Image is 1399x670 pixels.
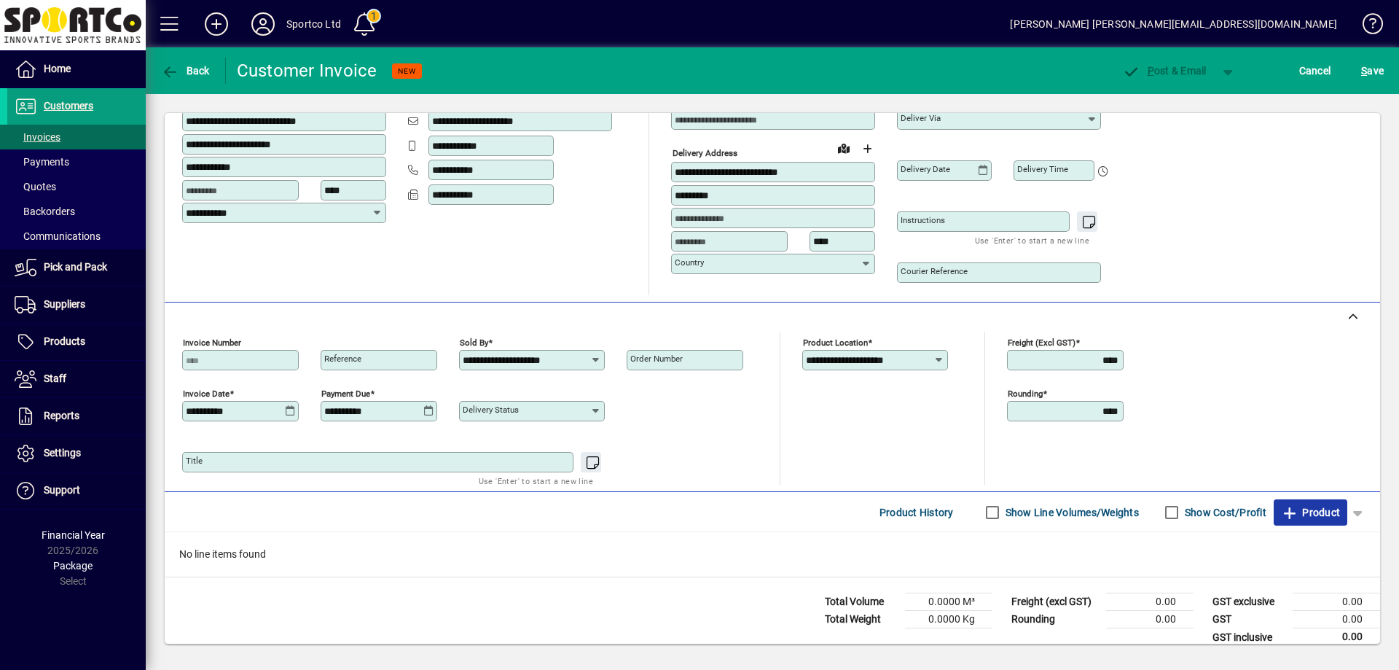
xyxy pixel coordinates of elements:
[460,338,488,348] mat-label: Sold by
[1106,593,1194,611] td: 0.00
[237,59,377,82] div: Customer Invoice
[321,389,370,399] mat-label: Payment due
[975,232,1089,249] mat-hint: Use 'Enter' to start a new line
[1205,628,1293,647] td: GST inclusive
[286,12,341,36] div: Sportco Ltd
[1106,611,1194,628] td: 0.00
[7,361,146,397] a: Staff
[7,324,146,360] a: Products
[1296,58,1335,84] button: Cancel
[44,298,85,310] span: Suppliers
[42,529,105,541] span: Financial Year
[7,435,146,472] a: Settings
[44,484,80,496] span: Support
[463,405,519,415] mat-label: Delivery status
[15,206,75,217] span: Backorders
[165,532,1380,577] div: No line items found
[832,136,855,160] a: View on map
[15,156,69,168] span: Payments
[183,338,241,348] mat-label: Invoice number
[901,266,968,276] mat-label: Courier Reference
[1008,389,1043,399] mat-label: Rounding
[1004,611,1106,628] td: Rounding
[7,199,146,224] a: Backorders
[1352,3,1381,50] a: Knowledge Base
[183,389,230,399] mat-label: Invoice date
[1205,611,1293,628] td: GST
[1361,59,1384,82] span: ave
[1182,505,1266,520] label: Show Cost/Profit
[1122,65,1207,77] span: ost & Email
[7,472,146,509] a: Support
[193,11,240,37] button: Add
[7,51,146,87] a: Home
[7,174,146,199] a: Quotes
[324,354,361,364] mat-label: Reference
[7,224,146,249] a: Communications
[818,593,905,611] td: Total Volume
[146,58,226,84] app-page-header-button: Back
[1293,611,1380,628] td: 0.00
[1003,505,1139,520] label: Show Line Volumes/Weights
[7,249,146,286] a: Pick and Pack
[675,257,704,268] mat-label: Country
[1004,593,1106,611] td: Freight (excl GST)
[905,611,992,628] td: 0.0000 Kg
[1274,499,1347,526] button: Product
[479,472,593,489] mat-hint: Use 'Enter' to start a new line
[1010,12,1337,36] div: [PERSON_NAME] [PERSON_NAME][EMAIL_ADDRESS][DOMAIN_NAME]
[901,113,941,123] mat-label: Deliver via
[15,181,56,192] span: Quotes
[1281,501,1340,524] span: Product
[186,456,203,466] mat-label: Title
[1293,628,1380,647] td: 0.00
[1017,164,1068,174] mat-label: Delivery time
[901,164,950,174] mat-label: Delivery date
[15,230,101,242] span: Communications
[818,611,905,628] td: Total Weight
[905,593,992,611] td: 0.0000 M³
[1115,58,1214,84] button: Post & Email
[1148,65,1154,77] span: P
[874,499,960,526] button: Product History
[44,63,71,74] span: Home
[1008,338,1075,348] mat-label: Freight (excl GST)
[161,65,210,77] span: Back
[7,125,146,149] a: Invoices
[7,149,146,174] a: Payments
[157,58,213,84] button: Back
[7,398,146,435] a: Reports
[901,215,945,225] mat-label: Instructions
[1293,593,1380,611] td: 0.00
[1299,59,1331,82] span: Cancel
[7,287,146,323] a: Suppliers
[855,137,879,160] button: Choose address
[803,338,868,348] mat-label: Product location
[44,447,81,459] span: Settings
[630,354,683,364] mat-label: Order number
[1357,58,1387,84] button: Save
[1205,593,1293,611] td: GST exclusive
[44,335,85,347] span: Products
[53,560,93,572] span: Package
[15,131,60,143] span: Invoices
[44,261,107,273] span: Pick and Pack
[44,100,93,112] span: Customers
[398,66,416,76] span: NEW
[240,11,286,37] button: Profile
[1361,65,1367,77] span: S
[879,501,954,524] span: Product History
[44,410,79,421] span: Reports
[44,373,66,384] span: Staff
